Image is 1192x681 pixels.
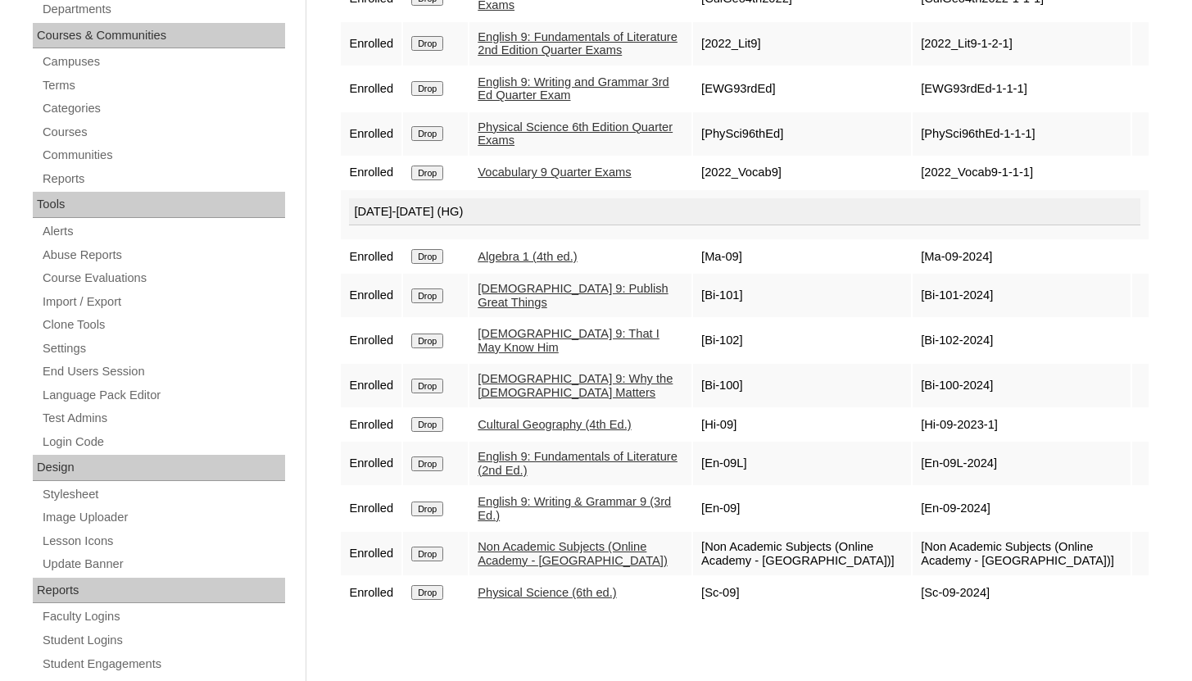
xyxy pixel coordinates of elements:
td: Enrolled [341,577,401,608]
td: [Bi-100-2024] [913,364,1131,407]
a: End Users Session [41,361,285,382]
td: Enrolled [341,319,401,362]
a: Non Academic Subjects (Online Academy - [GEOGRAPHIC_DATA]) [478,540,668,567]
div: Courses & Communities [33,23,285,49]
input: Drop [411,334,443,348]
td: Enrolled [341,241,401,272]
input: Drop [411,166,443,180]
a: Vocabulary 9 Quarter Exams [478,166,631,179]
a: Cultural Geography (4th Ed.) [478,418,631,431]
td: [Non Academic Subjects (Online Academy - [GEOGRAPHIC_DATA])] [693,532,911,575]
td: Enrolled [341,157,401,188]
a: Settings [41,338,285,359]
a: Language Pack Editor [41,385,285,406]
td: [Hi-09-2023-1] [913,409,1131,440]
a: Stylesheet [41,484,285,505]
td: [Sc-09] [693,577,911,608]
td: Enrolled [341,364,401,407]
input: Drop [411,126,443,141]
td: [Ma-09] [693,241,911,272]
td: [En-09-2024] [913,487,1131,530]
a: Clone Tools [41,315,285,335]
td: [Hi-09] [693,409,911,440]
input: Drop [411,379,443,393]
a: Update Banner [41,554,285,574]
div: Design [33,455,285,481]
input: Drop [411,502,443,516]
input: Drop [411,36,443,51]
input: Drop [411,456,443,471]
a: Terms [41,75,285,96]
a: Faculty Logins [41,606,285,627]
td: Enrolled [341,442,401,485]
td: [En-09] [693,487,911,530]
a: Physical Science (6th ed.) [478,586,616,599]
a: Campuses [41,52,285,72]
td: Enrolled [341,22,401,66]
input: Drop [411,288,443,303]
td: [Bi-102-2024] [913,319,1131,362]
a: Reports [41,169,285,189]
a: Login Code [41,432,285,452]
a: Student Logins [41,630,285,651]
td: [2022_Vocab9] [693,157,911,188]
td: Enrolled [341,274,401,317]
td: [EWG93rdEd-1-1-1] [913,67,1131,111]
td: [Bi-101] [693,274,911,317]
td: [Non Academic Subjects (Online Academy - [GEOGRAPHIC_DATA])] [913,532,1131,575]
input: Drop [411,249,443,264]
a: English 9: Writing and Grammar 3rd Ed Quarter Exam [478,75,669,102]
td: [2022_Vocab9-1-1-1] [913,157,1131,188]
a: Categories [41,98,285,119]
a: Courses [41,122,285,143]
td: [2022_Lit9-1-2-1] [913,22,1131,66]
a: [DEMOGRAPHIC_DATA] 9: Why the [DEMOGRAPHIC_DATA] Matters [478,372,673,399]
td: [Bi-102] [693,319,911,362]
div: Tools [33,192,285,218]
a: Import / Export [41,292,285,312]
a: Lesson Icons [41,531,285,552]
a: Alerts [41,221,285,242]
td: Enrolled [341,67,401,111]
a: English 9: Writing & Grammar 9 (3rd Ed.) [478,495,671,522]
td: [En-09L-2024] [913,442,1131,485]
input: Drop [411,81,443,96]
td: [En-09L] [693,442,911,485]
td: [Ma-09-2024] [913,241,1131,272]
td: [PhySci96thEd] [693,112,911,156]
a: English 9: Fundamentals of Literature (2nd Ed.) [478,450,678,477]
a: Test Admins [41,408,285,429]
a: [DEMOGRAPHIC_DATA] 9: Publish Great Things [478,282,668,309]
td: Enrolled [341,532,401,575]
td: [Sc-09-2024] [913,577,1131,608]
td: [EWG93rdEd] [693,67,911,111]
td: [2022_Lit9] [693,22,911,66]
input: Drop [411,417,443,432]
input: Drop [411,585,443,600]
div: Reports [33,578,285,604]
a: Communities [41,145,285,166]
td: Enrolled [341,112,401,156]
td: [PhySci96thEd-1-1-1] [913,112,1131,156]
a: Image Uploader [41,507,285,528]
td: [Bi-101-2024] [913,274,1131,317]
td: Enrolled [341,409,401,440]
input: Drop [411,547,443,561]
a: English 9: Fundamentals of Literature 2nd Edition Quarter Exams [478,30,678,57]
a: Course Evaluations [41,268,285,288]
td: [Bi-100] [693,364,911,407]
a: [DEMOGRAPHIC_DATA] 9: That I May Know Him [478,327,659,354]
td: Enrolled [341,487,401,530]
a: Physical Science 6th Edition Quarter Exams [478,120,673,148]
div: [DATE]-[DATE] (HG) [349,198,1140,226]
a: Algebra 1 (4th ed.) [478,250,577,263]
a: Abuse Reports [41,245,285,266]
a: Student Engagements [41,654,285,674]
